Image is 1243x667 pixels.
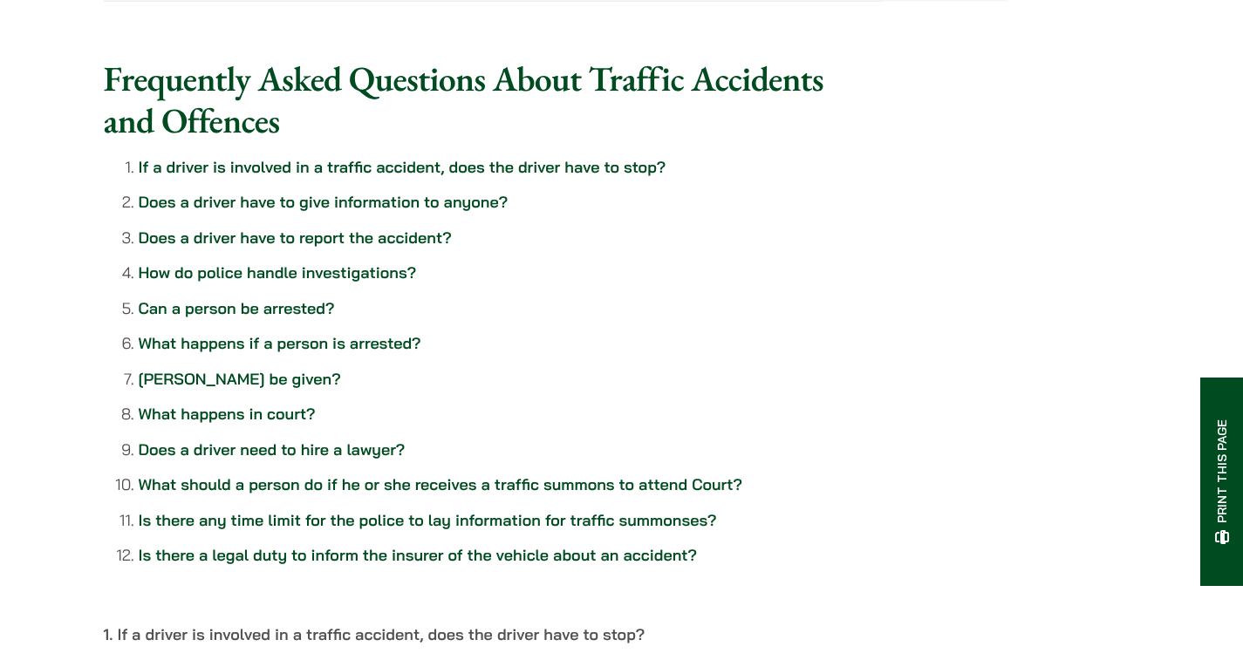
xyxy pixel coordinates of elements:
[139,474,742,494] a: What should a person do if he or she receives a traffic summons to attend Court?
[139,262,417,282] a: How do police handle investigations?
[139,192,509,212] a: Does a driver have to give information to anyone?
[104,624,645,644] strong: 1. If a driver is involved in a traffic accident, does the driver have to stop?
[139,228,452,248] a: Does a driver have to report the accident?
[139,404,316,424] a: What happens in court?
[139,298,335,318] a: Can a person be arrested?
[139,545,698,565] a: Is there a legal duty to inform the insurer of the vehicle about an accident?
[139,510,717,530] a: Is there any time limit for the police to lay information for traffic summonses?
[139,157,666,177] a: If a driver is involved in a traffic accident, does the driver have to stop?
[139,439,406,459] a: Does a driver need to hire a lawyer?
[104,58,881,141] h2: Frequently Asked Questions About Traffic Accidents and Offences
[139,333,421,353] a: What happens if a person is arrested?
[139,369,341,389] a: [PERSON_NAME] be given?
